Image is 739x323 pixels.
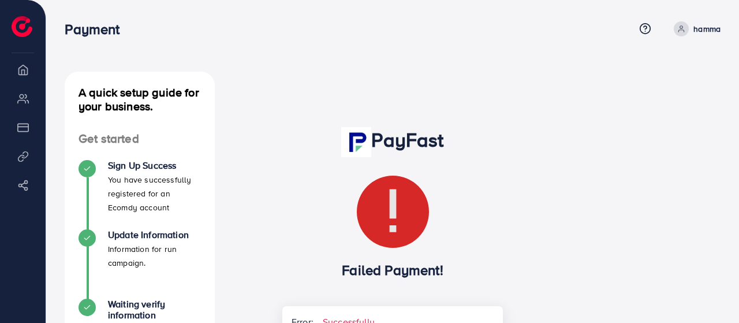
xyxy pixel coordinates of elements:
h1: PayFast [282,127,503,157]
h3: Payment [65,21,129,38]
h4: Get started [65,132,215,146]
h4: Waiting verify information [108,299,201,321]
li: Update Information [65,229,215,299]
img: PayFast [341,127,371,157]
h4: A quick setup guide for your business. [65,86,215,113]
li: Sign Up Success [65,160,215,229]
p: Information for run campaign. [108,242,201,270]
img: Error [357,176,429,248]
p: hamma [693,22,721,36]
h4: Update Information [108,229,201,240]
p: You have successfully registered for an Ecomdy account [108,173,201,214]
img: logo [12,16,32,37]
a: hamma [669,21,721,36]
h3: Failed Payment! [282,262,503,279]
h4: Sign Up Success [108,160,201,171]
